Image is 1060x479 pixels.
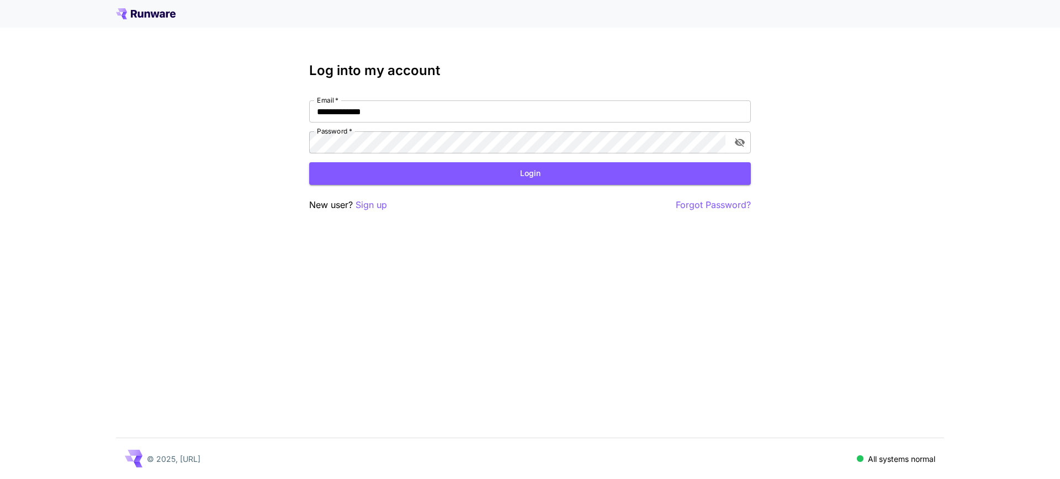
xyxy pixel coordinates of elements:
[676,198,751,212] button: Forgot Password?
[356,198,387,212] button: Sign up
[317,95,338,105] label: Email
[317,126,352,136] label: Password
[309,198,387,212] p: New user?
[147,453,200,465] p: © 2025, [URL]
[868,453,935,465] p: All systems normal
[730,132,750,152] button: toggle password visibility
[309,162,751,185] button: Login
[309,63,751,78] h3: Log into my account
